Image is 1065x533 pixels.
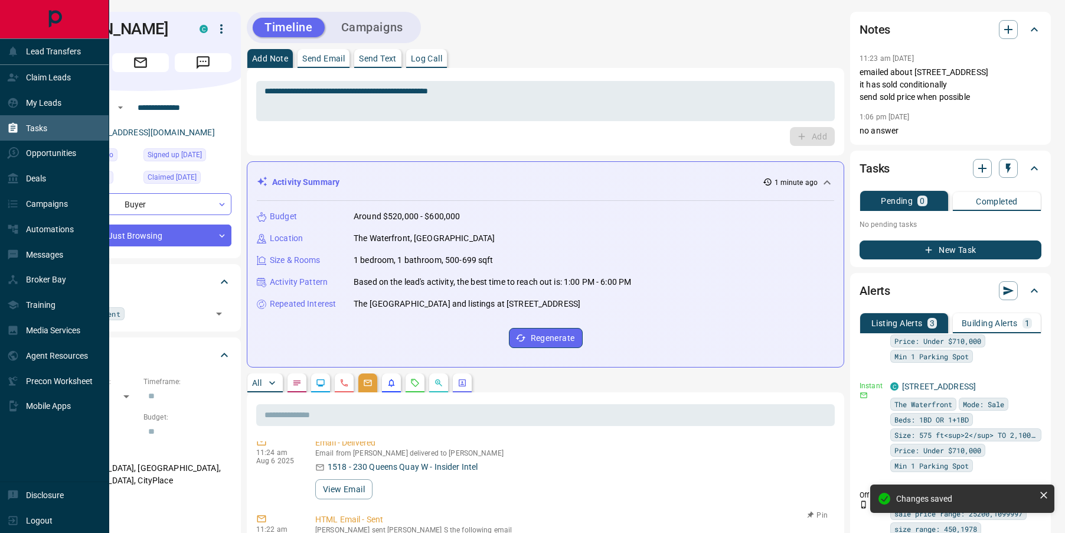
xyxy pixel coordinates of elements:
p: [GEOGRAPHIC_DATA], [GEOGRAPHIC_DATA], [GEOGRAPHIC_DATA], CityPlace [50,459,231,490]
span: Beds: 1BD OR 1+1BD [894,414,969,425]
p: Areas Searched: [50,448,231,459]
span: The Waterfront [894,398,952,410]
div: Changes saved [896,494,1034,503]
div: Buyer [50,193,231,215]
p: Based on the lead's activity, the best time to reach out is: 1:00 PM - 6:00 PM [354,276,631,288]
span: Mode: Sale [963,398,1004,410]
div: Just Browsing [50,225,231,246]
a: [EMAIL_ADDRESS][DOMAIN_NAME] [81,128,215,137]
div: Criteria [50,341,231,369]
button: Timeline [253,18,325,37]
p: 1 bedroom, 1 bathroom, 500-699 sqft [354,254,494,266]
div: Tasks [860,154,1041,183]
p: Activity Pattern [270,276,328,288]
span: Email [112,53,169,72]
button: Regenerate [509,328,583,348]
svg: Emails [363,378,373,388]
p: Listing Alerts [871,319,923,327]
p: Send Email [302,54,345,63]
svg: Lead Browsing Activity [316,378,325,388]
p: Instant [860,381,883,391]
p: Building Alerts [962,319,1018,327]
button: Open [113,100,128,115]
svg: Email [860,391,868,399]
span: Price: Under $710,000 [894,444,981,456]
p: No pending tasks [860,216,1041,233]
span: Min 1 Parking Spot [894,460,969,472]
div: Tue Aug 05 2025 [143,171,231,187]
div: Activity Summary1 minute ago [257,171,834,193]
button: Campaigns [329,18,415,37]
svg: Opportunities [434,378,443,388]
p: All [252,379,262,387]
svg: Requests [410,378,420,388]
svg: Listing Alerts [387,378,396,388]
p: Send Text [359,54,397,63]
div: condos.ca [200,25,208,33]
p: Aug 6 2025 [256,457,298,465]
p: Off [860,490,883,500]
h2: Notes [860,20,890,39]
p: Budget [270,210,297,223]
p: 1 minute ago [775,177,818,188]
p: 3 [930,319,935,327]
a: [STREET_ADDRESS] [902,382,976,391]
svg: Notes [292,378,302,388]
p: Repeated Interest [270,298,336,310]
p: Timeframe: [143,376,231,387]
p: The Waterfront, [GEOGRAPHIC_DATA] [354,232,495,245]
p: 11:24 am [256,448,298,457]
p: no answer [860,125,1041,137]
span: Message [175,53,231,72]
p: Around $520,000 - $600,000 [354,210,460,223]
p: Motivation: [50,496,231,507]
p: 1 [1025,319,1030,327]
h1: [PERSON_NAME] [50,19,182,38]
button: New Task [860,240,1041,259]
div: Tags [50,268,231,296]
p: Pending [881,197,913,205]
span: Claimed [DATE] [148,171,197,183]
div: Fri Mar 08 2024 [143,148,231,165]
h2: Tasks [860,159,890,178]
span: Min 1 Parking Spot [894,350,969,362]
div: condos.ca [890,382,899,391]
div: Notes [860,15,1041,44]
span: Size: 575 ft<sup>2</sup> TO 2,100 ft<sup>2</sup> [894,429,1037,441]
svg: Agent Actions [458,378,467,388]
p: Email from [PERSON_NAME] delivered to [PERSON_NAME] [315,449,830,457]
svg: Calls [339,378,349,388]
p: 11:23 am [DATE] [860,54,914,63]
button: Open [211,305,227,322]
svg: Push Notification Only [860,500,868,509]
p: Location [270,232,303,245]
p: HTML Email - Sent [315,513,830,526]
p: Size & Rooms [270,254,321,266]
button: Pin [801,510,835,521]
p: Activity Summary [272,176,339,188]
p: emailed about [STREET_ADDRESS] it has sold conditionally send sold price when possible [860,66,1041,103]
p: 1518 - 230 Queens Quay W - Insider Intel [328,461,478,473]
p: Completed [976,197,1018,206]
span: Price: Under $710,000 [894,335,981,347]
span: Signed up [DATE] [148,149,202,161]
p: Log Call [411,54,442,63]
h2: Alerts [860,281,890,300]
p: Email - Delivered [315,437,830,449]
p: 0 [920,197,924,205]
p: Budget: [143,412,231,422]
div: Alerts [860,277,1041,305]
p: 1:06 pm [DATE] [860,113,910,121]
textarea: To enrich screen reader interactions, please activate Accessibility in Grammarly extension settings [264,86,826,116]
p: Add Note [252,54,288,63]
button: View Email [315,479,373,499]
p: The [GEOGRAPHIC_DATA] and listings at [STREET_ADDRESS] [354,298,580,310]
